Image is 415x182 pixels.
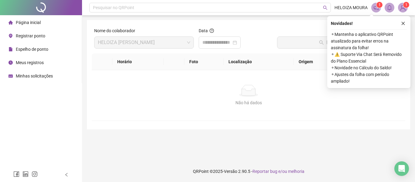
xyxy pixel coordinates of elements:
span: 1 [379,3,381,7]
th: Foto [184,53,224,70]
span: Página inicial [16,20,41,25]
span: bell [387,5,392,10]
sup: 1 [376,2,382,8]
span: file [9,47,13,51]
span: Novidades ! [331,20,353,27]
span: Minhas solicitações [16,74,53,78]
span: ⚬ ⚠️ Suporte Via Chat Será Removido do Plano Essencial [331,51,407,64]
span: HELOIZA MOURA [334,4,368,11]
div: Open Intercom Messenger [394,161,409,176]
span: home [9,20,13,25]
span: linkedin [22,171,29,177]
span: left [64,173,69,177]
span: Espelho de ponto [16,47,48,52]
span: Reportar bug e/ou melhoria [252,169,304,174]
span: Registrar ponto [16,33,45,38]
span: instagram [32,171,38,177]
label: Nome do colaborador [94,27,139,34]
span: ⚬ Ajustes da folha com período ampliado! [331,71,407,84]
span: ⚬ Novidade no Cálculo do Saldo! [331,64,407,71]
th: Localização [224,53,294,70]
span: close [401,21,405,26]
span: schedule [9,74,13,78]
span: ⚬ Mantenha o aplicativo QRPoint atualizado para evitar erros na assinatura da folha! [331,31,407,51]
div: Não há dados [99,99,398,106]
span: search [323,5,328,10]
button: Buscar registros [277,36,403,49]
span: clock-circle [9,60,13,65]
th: Horário [112,53,164,70]
span: environment [9,34,13,38]
span: 1 [405,3,407,7]
span: question-circle [210,29,214,33]
span: notification [373,5,379,10]
th: Origem [294,53,345,70]
span: Data [199,28,208,33]
sup: Atualize o seu contato no menu Meus Dados [403,2,409,8]
footer: QRPoint © 2025 - 2.90.5 - [82,161,415,182]
span: facebook [13,171,19,177]
span: Versão [224,169,237,174]
span: Meus registros [16,60,44,65]
span: HELOIZA VITORIA DA SILVA MOURA [98,37,190,48]
img: 91886 [398,3,407,12]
